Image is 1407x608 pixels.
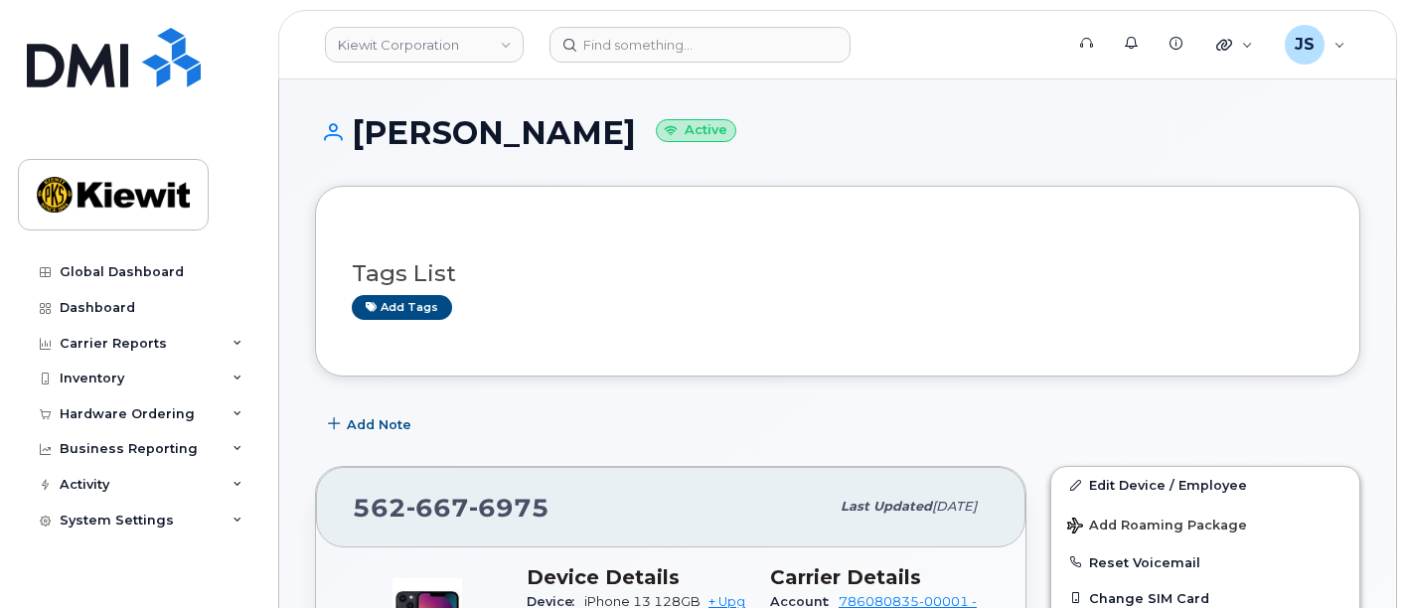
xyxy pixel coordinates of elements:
[352,261,1324,286] h3: Tags List
[469,493,549,523] span: 6975
[932,499,977,514] span: [DATE]
[1051,544,1359,580] button: Reset Voicemail
[770,565,990,589] h3: Carrier Details
[1067,518,1247,536] span: Add Roaming Package
[315,115,1360,150] h1: [PERSON_NAME]
[656,119,736,142] small: Active
[1051,504,1359,544] button: Add Roaming Package
[353,493,549,523] span: 562
[352,295,452,320] a: Add tags
[1051,467,1359,503] a: Edit Device / Employee
[527,565,746,589] h3: Device Details
[347,415,411,434] span: Add Note
[406,493,469,523] span: 667
[841,499,932,514] span: Last updated
[315,406,428,442] button: Add Note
